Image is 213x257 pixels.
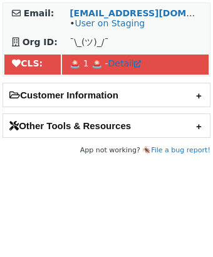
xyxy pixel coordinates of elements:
a: Detail [108,58,141,68]
footer: App not working? 🪳 [3,144,210,157]
a: User on Staging [75,18,145,28]
strong: Email: [24,8,55,18]
strong: CLS: [12,58,43,68]
strong: Org ID: [23,37,58,47]
span: • [70,18,145,28]
h2: Other Tools & Resources [3,114,210,137]
span: ¯\_(ツ)_/¯ [70,37,108,47]
td: 🚨 1 🚨 - [62,55,209,75]
h2: Customer Information [3,83,210,107]
a: File a bug report! [151,146,210,154]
